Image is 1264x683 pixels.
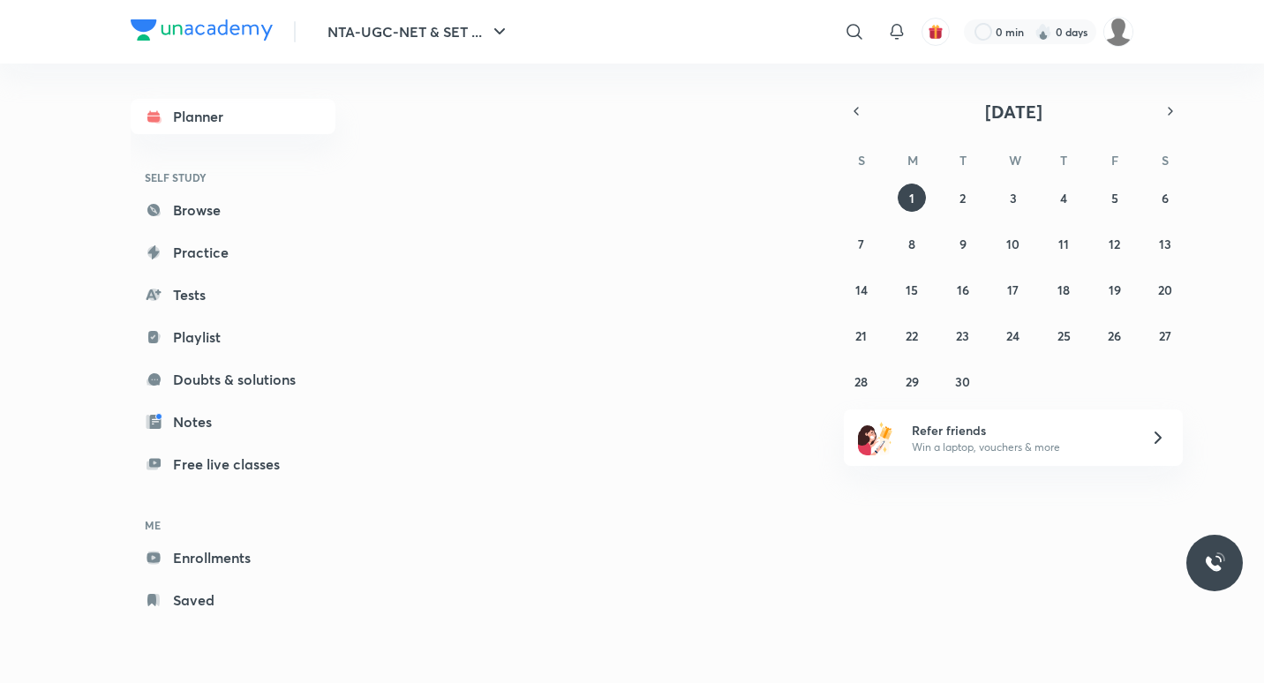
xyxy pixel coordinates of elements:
img: avatar [928,24,944,40]
button: September 19, 2025 [1101,275,1129,304]
img: Company Logo [131,19,273,41]
button: September 10, 2025 [999,229,1027,258]
abbr: September 27, 2025 [1159,327,1171,344]
a: Free live classes [131,447,335,482]
button: September 9, 2025 [949,229,977,258]
button: September 14, 2025 [847,275,876,304]
abbr: September 19, 2025 [1109,281,1121,298]
button: September 29, 2025 [898,367,926,395]
abbr: September 16, 2025 [957,281,969,298]
abbr: September 7, 2025 [858,236,864,252]
abbr: September 15, 2025 [906,281,918,298]
abbr: September 23, 2025 [956,327,969,344]
button: September 26, 2025 [1101,321,1129,349]
abbr: September 3, 2025 [1010,190,1017,206]
abbr: September 24, 2025 [1006,327,1019,344]
button: September 13, 2025 [1151,229,1179,258]
button: avatar [922,18,950,46]
abbr: September 20, 2025 [1158,281,1172,298]
img: ttu [1204,552,1225,574]
abbr: September 5, 2025 [1111,190,1118,206]
abbr: September 30, 2025 [955,373,970,390]
a: Browse [131,192,335,228]
button: September 17, 2025 [999,275,1027,304]
button: September 24, 2025 [999,321,1027,349]
button: September 4, 2025 [1050,184,1078,212]
button: September 27, 2025 [1151,321,1179,349]
button: September 20, 2025 [1151,275,1179,304]
abbr: September 8, 2025 [908,236,915,252]
button: September 3, 2025 [999,184,1027,212]
button: September 1, 2025 [898,184,926,212]
button: September 25, 2025 [1050,321,1078,349]
p: Win a laptop, vouchers & more [912,439,1129,455]
img: referral [858,420,893,455]
a: Tests [131,277,335,312]
abbr: September 12, 2025 [1109,236,1120,252]
abbr: September 14, 2025 [855,281,868,298]
button: September 30, 2025 [949,367,977,395]
abbr: Wednesday [1009,152,1021,169]
button: September 18, 2025 [1050,275,1078,304]
a: Company Logo [131,19,273,45]
button: September 6, 2025 [1151,184,1179,212]
abbr: September 9, 2025 [959,236,967,252]
abbr: Monday [907,152,918,169]
abbr: September 1, 2025 [909,190,914,206]
abbr: September 29, 2025 [906,373,919,390]
button: September 7, 2025 [847,229,876,258]
abbr: September 26, 2025 [1108,327,1121,344]
abbr: September 13, 2025 [1159,236,1171,252]
abbr: September 2, 2025 [959,190,966,206]
abbr: Thursday [1060,152,1067,169]
button: September 5, 2025 [1101,184,1129,212]
button: September 23, 2025 [949,321,977,349]
button: September 11, 2025 [1050,229,1078,258]
img: ravleen kaur [1103,17,1133,47]
button: September 12, 2025 [1101,229,1129,258]
abbr: September 17, 2025 [1007,281,1019,298]
a: Practice [131,235,335,270]
abbr: September 21, 2025 [855,327,867,344]
h6: Refer friends [912,421,1129,439]
button: September 16, 2025 [949,275,977,304]
abbr: Saturday [1162,152,1169,169]
h6: ME [131,510,335,540]
button: September 2, 2025 [949,184,977,212]
abbr: Sunday [858,152,865,169]
a: Doubts & solutions [131,362,335,397]
abbr: September 22, 2025 [906,327,918,344]
abbr: September 10, 2025 [1006,236,1019,252]
button: September 8, 2025 [898,229,926,258]
button: September 15, 2025 [898,275,926,304]
img: streak [1035,23,1052,41]
abbr: September 6, 2025 [1162,190,1169,206]
abbr: September 28, 2025 [854,373,868,390]
span: [DATE] [985,100,1042,124]
abbr: September 25, 2025 [1057,327,1071,344]
button: September 21, 2025 [847,321,876,349]
h6: SELF STUDY [131,162,335,192]
a: Playlist [131,319,335,355]
button: September 22, 2025 [898,321,926,349]
abbr: September 18, 2025 [1057,281,1070,298]
button: NTA-UGC-NET & SET ... [317,14,521,49]
a: Planner [131,99,335,134]
button: [DATE] [869,99,1158,124]
a: Saved [131,582,335,618]
button: September 28, 2025 [847,367,876,395]
a: Enrollments [131,540,335,575]
abbr: September 4, 2025 [1060,190,1067,206]
abbr: September 11, 2025 [1058,236,1069,252]
a: Notes [131,404,335,439]
abbr: Tuesday [959,152,967,169]
abbr: Friday [1111,152,1118,169]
